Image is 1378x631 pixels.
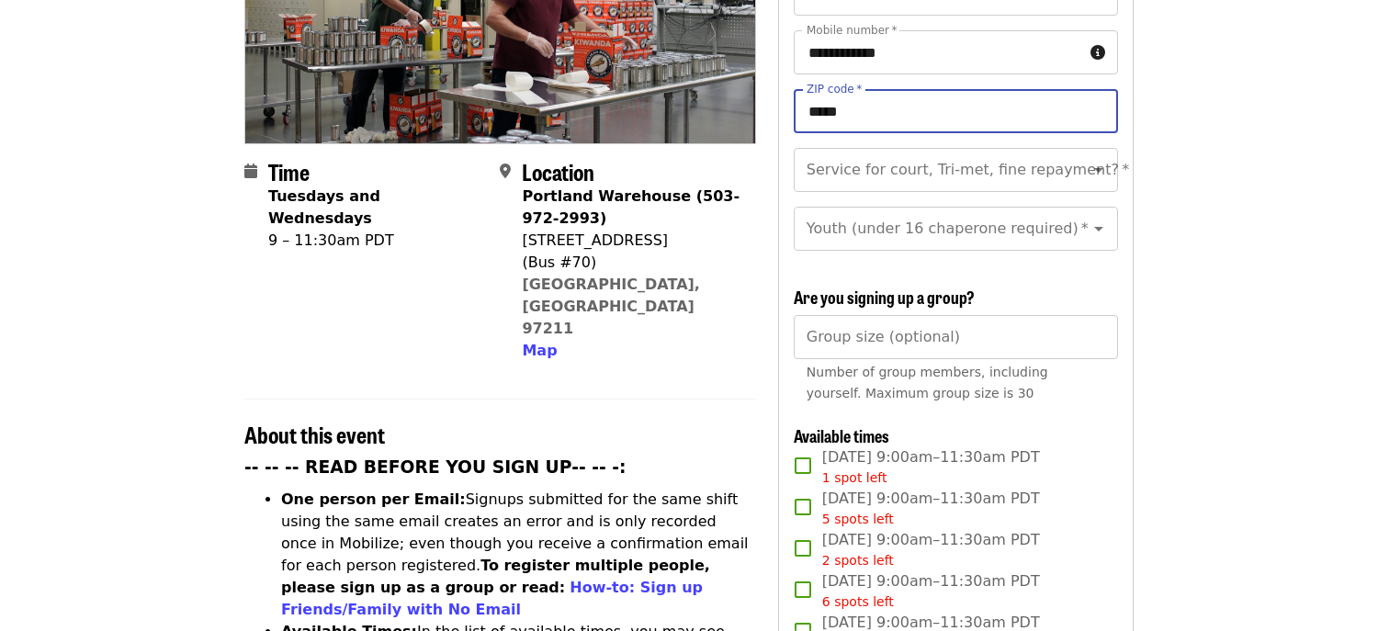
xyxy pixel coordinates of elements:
span: 2 spots left [822,553,894,568]
button: Open [1086,157,1112,183]
span: [DATE] 9:00am–11:30am PDT [822,570,1040,612]
strong: Tuesdays and Wednesdays [268,187,380,227]
span: [DATE] 9:00am–11:30am PDT [822,488,1040,529]
button: Map [522,340,557,362]
span: Available times [794,423,889,447]
input: ZIP code [794,89,1118,133]
span: Are you signing up a group? [794,285,975,309]
label: Mobile number [807,25,897,36]
a: How-to: Sign up Friends/Family with No Email [281,579,703,618]
strong: Portland Warehouse (503-972-2993) [522,187,740,227]
strong: -- -- -- READ BEFORE YOU SIGN UP-- -- -: [244,457,627,477]
span: 6 spots left [822,594,894,609]
div: (Bus #70) [522,252,740,274]
div: [STREET_ADDRESS] [522,230,740,252]
span: [DATE] 9:00am–11:30am PDT [822,529,1040,570]
span: Map [522,342,557,359]
span: [DATE] 9:00am–11:30am PDT [822,446,1040,488]
label: ZIP code [807,84,862,95]
i: calendar icon [244,163,257,180]
a: [GEOGRAPHIC_DATA], [GEOGRAPHIC_DATA] 97211 [522,276,700,337]
span: Location [522,155,594,187]
span: Time [268,155,310,187]
i: map-marker-alt icon [500,163,511,180]
strong: To register multiple people, please sign up as a group or read: [281,557,710,596]
div: 9 – 11:30am PDT [268,230,485,252]
span: 1 spot left [822,470,887,485]
strong: One person per Email: [281,490,466,508]
span: Number of group members, including yourself. Maximum group size is 30 [807,365,1048,400]
button: Open [1086,216,1112,242]
input: [object Object] [794,315,1118,359]
input: Mobile number [794,30,1083,74]
span: About this event [244,418,385,450]
span: 5 spots left [822,512,894,526]
li: Signups submitted for the same shift using the same email creates an error and is only recorded o... [281,489,756,621]
i: circle-info icon [1090,44,1105,62]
